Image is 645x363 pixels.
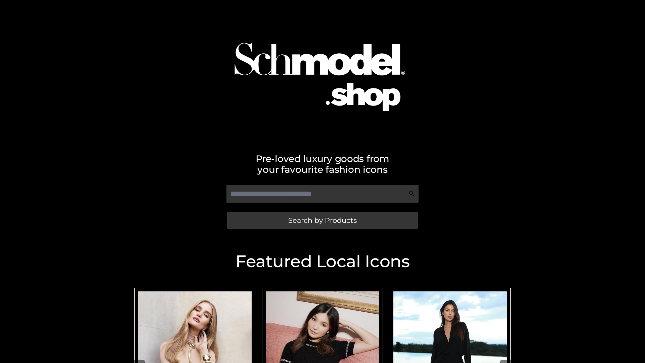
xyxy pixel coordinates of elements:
img: Search Icon [408,190,415,197]
a: Search by Products [227,212,418,229]
span: Search by Products [288,217,357,224]
h2: Featured Local Icons​ [131,253,514,270]
h2: Pre-loved luxury goods from your favourite fashion icons [131,153,514,175]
